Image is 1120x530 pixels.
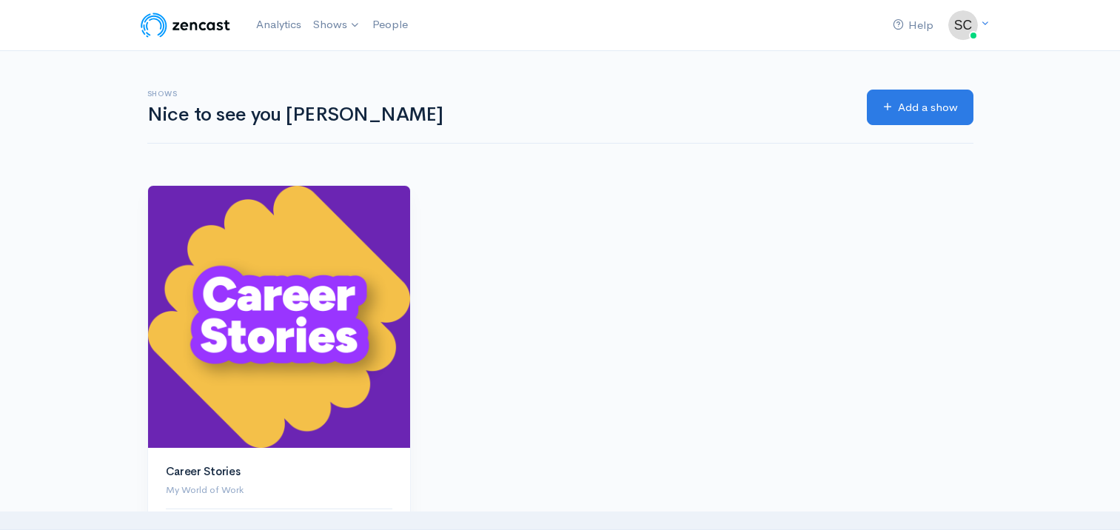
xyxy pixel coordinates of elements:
[166,464,241,478] a: Career Stories
[948,10,978,40] img: ...
[1070,480,1105,515] iframe: gist-messenger-bubble-iframe
[867,90,973,126] a: Add a show
[250,9,307,41] a: Analytics
[138,10,232,40] img: ZenCast Logo
[366,9,414,41] a: People
[147,104,849,126] h1: Nice to see you [PERSON_NAME]
[147,90,849,98] h6: Shows
[887,10,939,41] a: Help
[148,186,410,448] img: Career Stories
[307,9,366,41] a: Shows
[166,483,392,497] p: My World of Work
